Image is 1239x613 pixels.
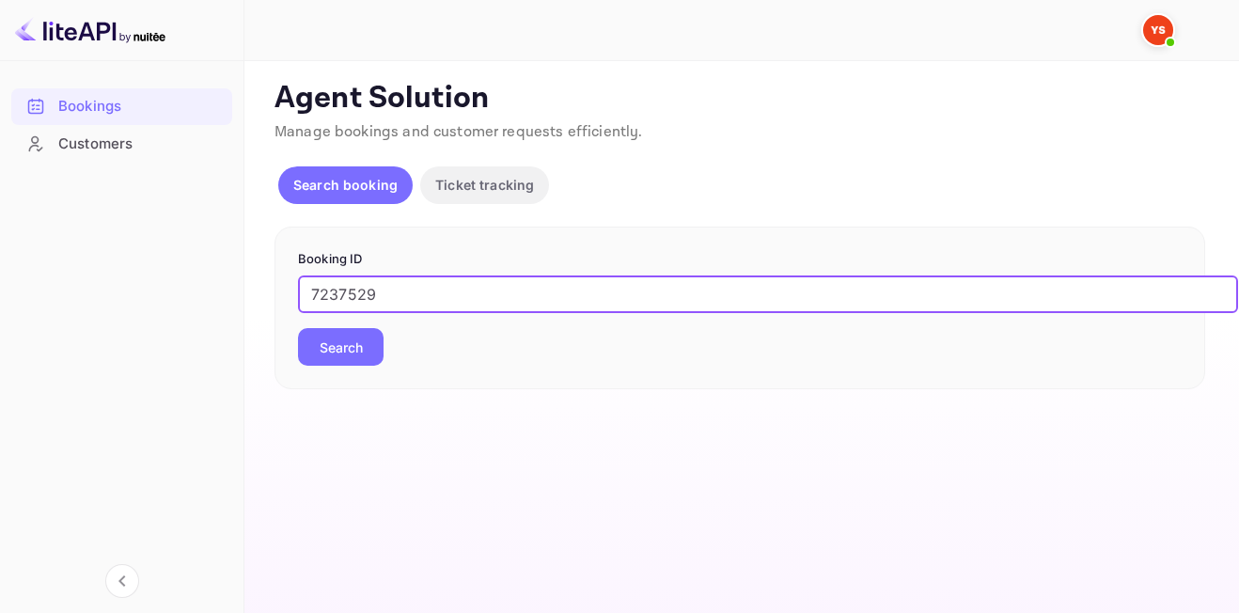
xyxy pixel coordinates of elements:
input: Enter Booking ID (e.g., 63782194) [298,275,1238,313]
button: Search [298,328,384,366]
p: Agent Solution [274,80,1205,118]
div: Customers [11,126,232,163]
a: Customers [11,126,232,161]
a: Bookings [11,88,232,123]
p: Ticket tracking [435,175,534,195]
button: Collapse navigation [105,564,139,598]
div: Customers [58,134,223,155]
img: Yandex Support [1143,15,1173,45]
div: Bookings [11,88,232,125]
div: Bookings [58,96,223,118]
img: LiteAPI logo [15,15,165,45]
span: Manage bookings and customer requests efficiently. [274,122,643,142]
p: Search booking [293,175,398,195]
p: Booking ID [298,250,1182,269]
